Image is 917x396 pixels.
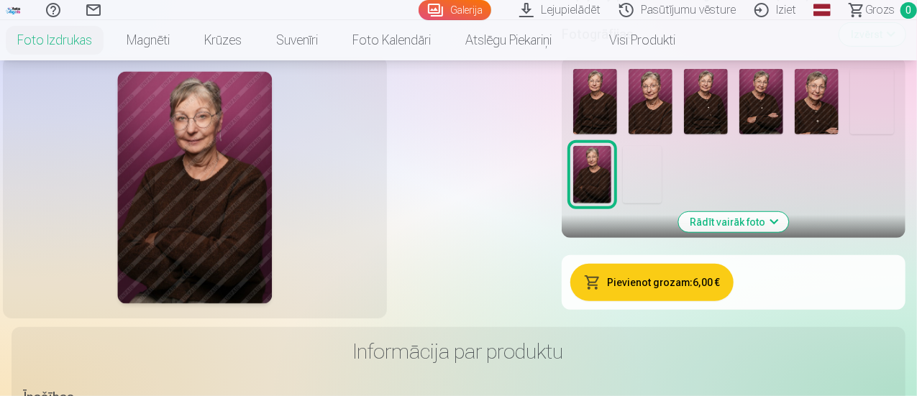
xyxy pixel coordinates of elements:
a: Suvenīri [259,20,335,60]
button: Rādīt vairāk foto [679,212,789,232]
h3: Informācija par produktu [23,339,894,364]
a: Foto kalendāri [335,20,448,60]
a: Visi produkti [569,20,693,60]
a: Magnēti [109,20,187,60]
span: Grozs [865,1,895,19]
span: 0 [900,2,917,19]
img: /fa1 [6,6,22,14]
a: Krūzes [187,20,259,60]
a: Atslēgu piekariņi [448,20,569,60]
button: Pievienot grozam:6,00 € [570,264,734,301]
